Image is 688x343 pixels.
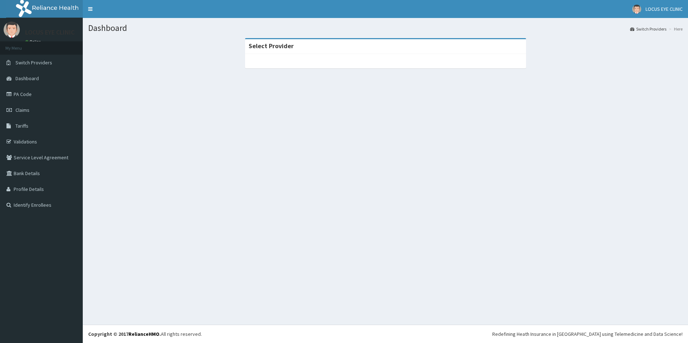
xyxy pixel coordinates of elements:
[630,26,666,32] a: Switch Providers
[88,23,683,33] h1: Dashboard
[88,331,161,337] strong: Copyright © 2017 .
[492,330,683,338] div: Redefining Heath Insurance in [GEOGRAPHIC_DATA] using Telemedicine and Data Science!
[15,59,52,66] span: Switch Providers
[667,26,683,32] li: Here
[4,22,20,38] img: User Image
[15,123,28,129] span: Tariffs
[25,29,74,36] p: LOCUS EYE CLINIC
[15,75,39,82] span: Dashboard
[632,5,641,14] img: User Image
[15,107,30,113] span: Claims
[83,325,688,343] footer: All rights reserved.
[25,39,42,44] a: Online
[249,42,294,50] strong: Select Provider
[646,6,683,12] span: LOCUS EYE CLINIC
[128,331,159,337] a: RelianceHMO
